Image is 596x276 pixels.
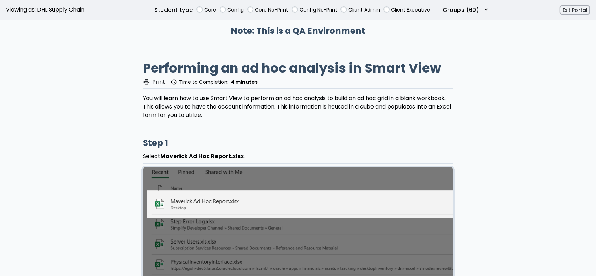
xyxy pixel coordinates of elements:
label: Config [227,6,244,14]
button: Groups (60)expand_more [443,6,490,14]
span: print [143,79,150,85]
label: Config No-Print [300,6,337,14]
label: Student type [154,6,193,14]
button: printPrint [143,79,165,85]
label: Core [204,6,216,14]
div: You will learn how to use Smart View to perform an ad hoc analysis to build an ad hoc grid in a b... [143,94,453,123]
h3: Note: This is a QA Environment [0,26,596,36]
span: Print [152,79,165,85]
span: Select . [143,152,245,160]
label: Client Executive [391,6,430,14]
label: Client Admin [348,6,380,14]
span: schedule [171,79,177,85]
h3: Step 1 [143,137,453,149]
span: Viewing as: DHL Supply Chain [6,7,84,13]
b: Maverick Ad Hoc Report.xlsx [160,152,244,160]
label: Core No-Print [255,6,288,14]
label: Groups (60) [443,6,479,14]
span: Time to Completion: [179,79,228,85]
span: expand_more [483,7,490,13]
span: 4 minutes [231,79,258,85]
h1: Performing an ad hoc analysis in Smart View [143,61,453,76]
button: Exit Portal [560,5,590,15]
